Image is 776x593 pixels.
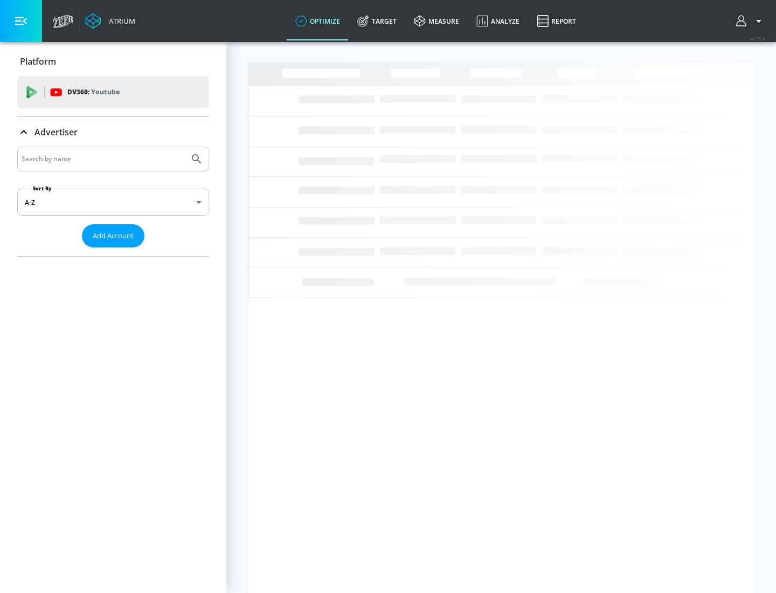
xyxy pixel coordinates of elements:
div: Advertiser [17,117,209,147]
input: Search by name [22,152,185,166]
span: v 4.25.4 [750,36,765,42]
label: Sort By [31,185,54,192]
a: Target [349,2,405,40]
a: Atrium [85,13,135,29]
div: Atrium [105,16,135,26]
div: A-Z [17,189,209,216]
a: Report [528,2,585,40]
a: Analyze [468,2,528,40]
nav: list of Advertiser [17,247,209,256]
button: Add Account [82,224,144,247]
p: Advertiser [34,126,78,138]
p: Youtube [91,86,120,98]
span: Add Account [93,230,134,242]
a: optimize [287,2,349,40]
div: Platform [17,46,209,77]
div: DV360: Youtube [17,76,209,108]
p: Platform [20,56,56,67]
a: measure [405,2,468,40]
p: DV360: [67,86,120,98]
div: Advertiser [17,147,209,256]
